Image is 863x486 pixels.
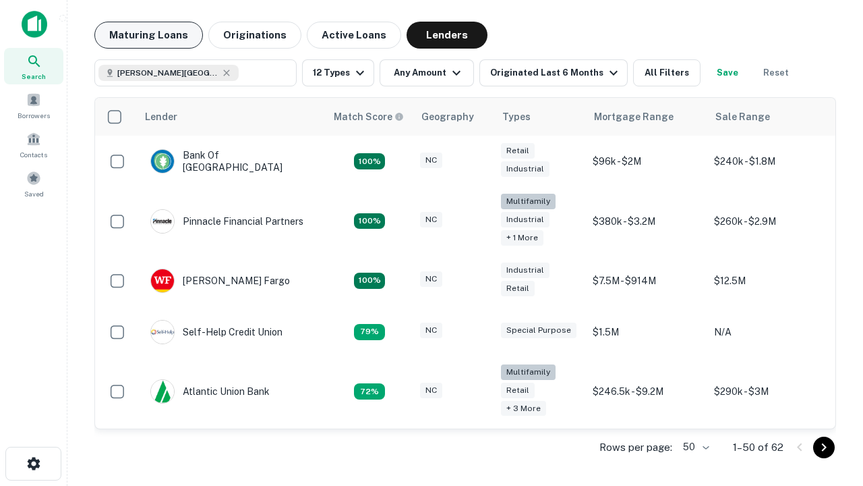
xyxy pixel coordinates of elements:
[678,437,711,457] div: 50
[501,383,535,398] div: Retail
[421,109,474,125] div: Geography
[94,22,203,49] button: Maturing Loans
[151,269,174,292] img: picture
[707,255,829,306] td: $12.5M
[707,98,829,136] th: Sale Range
[733,439,783,456] p: 1–50 of 62
[150,209,303,234] div: Pinnacle Financial Partners
[707,358,829,426] td: $290k - $3M
[151,150,174,173] img: picture
[380,59,474,86] button: Any Amount
[354,324,385,340] div: Matching Properties: 11, hasApolloMatch: undefined
[4,165,63,202] a: Saved
[420,383,442,398] div: NC
[151,210,174,233] img: picture
[354,273,385,289] div: Matching Properties: 15, hasApolloMatch: undefined
[354,213,385,230] div: Matching Properties: 25, hasApolloMatch: undefined
[20,149,47,160] span: Contacts
[586,358,707,426] td: $246.5k - $9.2M
[501,143,535,159] div: Retail
[501,194,556,209] div: Multifamily
[151,380,174,403] img: picture
[707,425,829,477] td: $480k - $3.1M
[502,109,531,125] div: Types
[4,126,63,163] a: Contacts
[22,11,47,38] img: capitalize-icon.png
[420,153,442,168] div: NC
[420,212,442,227] div: NC
[22,71,46,82] span: Search
[707,306,829,358] td: N/A
[150,320,282,344] div: Self-help Credit Union
[501,212,549,227] div: Industrial
[594,109,674,125] div: Mortgage Range
[307,22,401,49] button: Active Loans
[334,109,404,124] div: Capitalize uses an advanced AI algorithm to match your search with the best lender. The match sco...
[706,59,749,86] button: Save your search to get updates of matches that match your search criteria.
[150,379,270,404] div: Atlantic Union Bank
[326,98,413,136] th: Capitalize uses an advanced AI algorithm to match your search with the best lender. The match sco...
[796,335,863,400] iframe: Chat Widget
[501,401,546,416] div: + 3 more
[137,98,326,136] th: Lender
[413,98,494,136] th: Geography
[501,230,543,246] div: + 1 more
[479,59,628,86] button: Originated Last 6 Months
[707,187,829,255] td: $260k - $2.9M
[420,323,442,338] div: NC
[150,149,312,173] div: Bank Of [GEOGRAPHIC_DATA]
[501,161,549,177] div: Industrial
[407,22,487,49] button: Lenders
[117,67,218,79] span: [PERSON_NAME][GEOGRAPHIC_DATA], [GEOGRAPHIC_DATA]
[420,271,442,287] div: NC
[4,48,63,84] a: Search
[494,98,586,136] th: Types
[354,153,385,169] div: Matching Properties: 14, hasApolloMatch: undefined
[586,306,707,358] td: $1.5M
[501,281,535,296] div: Retail
[586,255,707,306] td: $7.5M - $914M
[151,321,174,344] img: picture
[715,109,770,125] div: Sale Range
[208,22,301,49] button: Originations
[334,109,401,124] h6: Match Score
[145,109,177,125] div: Lender
[633,59,701,86] button: All Filters
[4,87,63,124] a: Borrowers
[586,187,707,255] td: $380k - $3.2M
[707,136,829,187] td: $240k - $1.8M
[354,383,385,400] div: Matching Properties: 10, hasApolloMatch: undefined
[501,323,576,338] div: Special Purpose
[599,439,672,456] p: Rows per page:
[754,59,798,86] button: Reset
[586,136,707,187] td: $96k - $2M
[501,364,556,380] div: Multifamily
[501,263,549,278] div: Industrial
[586,98,707,136] th: Mortgage Range
[150,269,290,293] div: [PERSON_NAME] Fargo
[586,425,707,477] td: $200k - $3.3M
[813,437,835,458] button: Go to next page
[302,59,374,86] button: 12 Types
[490,65,622,81] div: Originated Last 6 Months
[24,188,44,199] span: Saved
[18,110,50,121] span: Borrowers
